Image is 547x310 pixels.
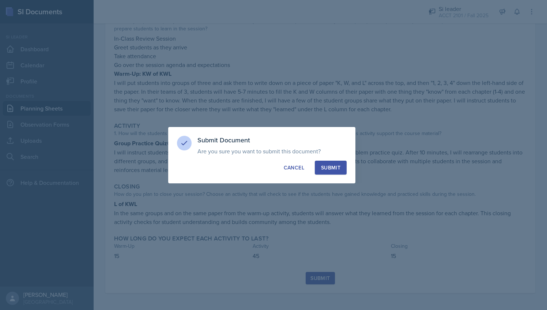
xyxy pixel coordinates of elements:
[315,161,347,175] button: Submit
[197,136,347,145] h3: Submit Document
[278,161,310,175] button: Cancel
[321,164,340,171] div: Submit
[284,164,304,171] div: Cancel
[197,147,347,155] p: Are you sure you want to submit this document?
